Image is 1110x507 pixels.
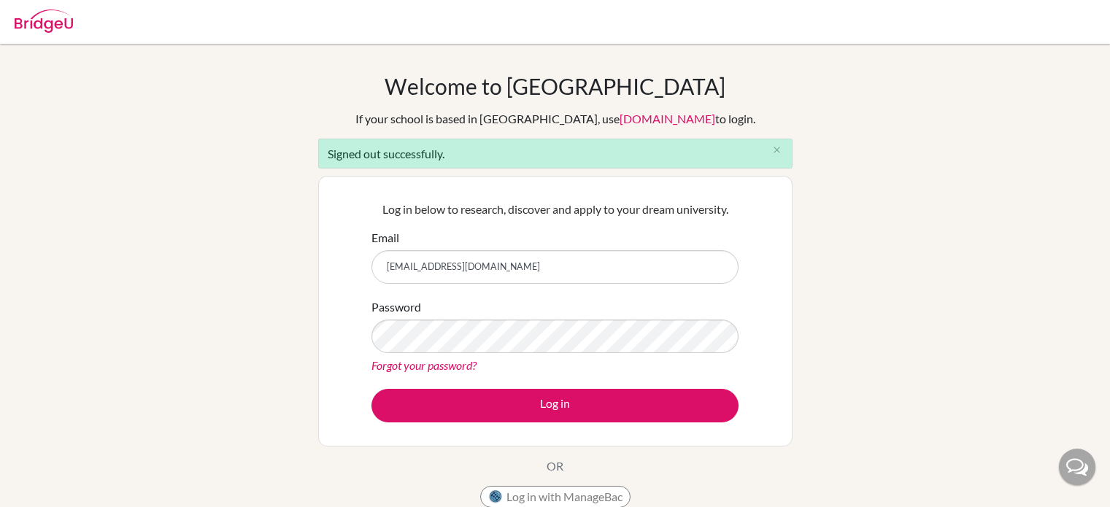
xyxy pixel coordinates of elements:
[371,389,739,422] button: Log in
[355,110,755,128] div: If your school is based in [GEOGRAPHIC_DATA], use to login.
[620,112,715,125] a: [DOMAIN_NAME]
[371,298,421,316] label: Password
[771,144,782,155] i: close
[763,139,792,161] button: Close
[547,457,563,475] p: OR
[371,229,399,247] label: Email
[318,139,793,169] div: Signed out successfully.
[371,358,477,372] a: Forgot your password?
[371,201,739,218] p: Log in below to research, discover and apply to your dream university.
[15,9,73,33] img: Bridge-U
[385,73,725,99] h1: Welcome to [GEOGRAPHIC_DATA]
